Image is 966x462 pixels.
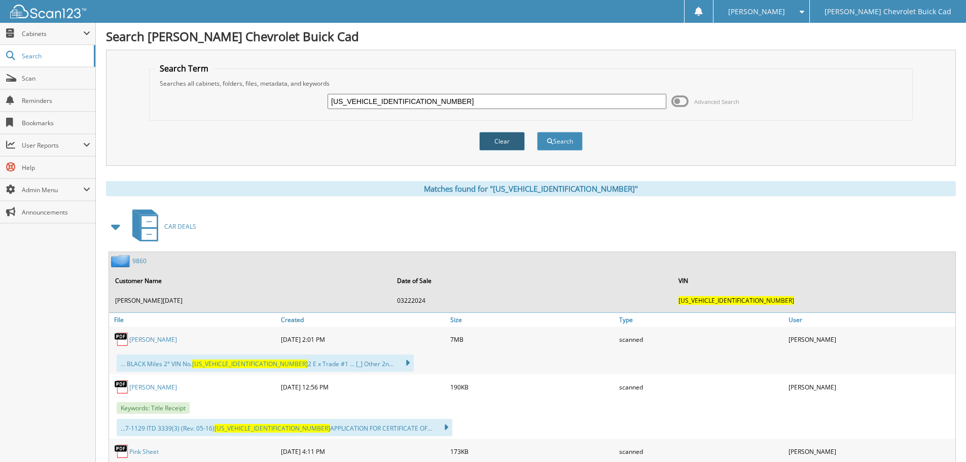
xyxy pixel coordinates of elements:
[155,63,213,74] legend: Search Term
[278,441,448,461] div: [DATE] 4:11 PM
[278,329,448,349] div: [DATE] 2:01 PM
[22,29,83,38] span: Cabinets
[278,377,448,397] div: [DATE] 12:56 PM
[22,208,90,217] span: Announcements
[786,329,955,349] div: [PERSON_NAME]
[448,313,617,327] a: Size
[111,255,132,267] img: folder2.png
[132,257,147,265] a: 9860
[129,447,159,456] a: Pink Sheet
[617,441,786,461] div: scanned
[106,181,956,196] div: Matches found for "[US_VEHICLE_IDENTIFICATION_NUMBER]"
[110,292,391,309] td: [PERSON_NAME][DATE]
[110,270,391,291] th: Customer Name
[537,132,583,151] button: Search
[114,332,129,347] img: PDF.png
[22,96,90,105] span: Reminders
[786,441,955,461] div: [PERSON_NAME]
[678,296,794,305] span: [US_VEHICLE_IDENTIFICATION_NUMBER]
[617,313,786,327] a: Type
[117,354,414,372] div: ... BLACK Miles 2° VIN No. 2 E x Trade #1 ... [_] Other 2n...
[22,141,83,150] span: User Reports
[915,413,966,462] iframe: Chat Widget
[825,9,951,15] span: [PERSON_NAME] Chevrolet Buick Cad
[126,206,196,246] a: CAR DEALS
[114,379,129,395] img: PDF.png
[278,313,448,327] a: Created
[129,335,177,344] a: [PERSON_NAME]
[617,377,786,397] div: scanned
[10,5,86,18] img: scan123-logo-white.svg
[694,98,739,105] span: Advanced Search
[479,132,525,151] button: Clear
[392,292,673,309] td: 03222024
[22,74,90,83] span: Scan
[448,329,617,349] div: 7MB
[728,9,785,15] span: [PERSON_NAME]
[106,28,956,45] h1: Search [PERSON_NAME] Chevrolet Buick Cad
[114,444,129,459] img: PDF.png
[673,270,954,291] th: VIN
[22,52,89,60] span: Search
[22,186,83,194] span: Admin Menu
[22,163,90,172] span: Help
[617,329,786,349] div: scanned
[392,270,673,291] th: Date of Sale
[786,377,955,397] div: [PERSON_NAME]
[117,419,452,436] div: ...7-1129 ITD 3339(3) (Rev. 05-16) APPLICATION FOR CERTIFICATE OF...
[786,313,955,327] a: User
[448,441,617,461] div: 173KB
[117,402,190,414] span: Keywords: Title Receipt
[129,383,177,392] a: [PERSON_NAME]
[164,222,196,231] span: CAR DEALS
[155,79,907,88] div: Searches all cabinets, folders, files, metadata, and keywords
[214,424,330,433] span: [US_VEHICLE_IDENTIFICATION_NUMBER]
[448,377,617,397] div: 190KB
[192,360,308,368] span: [US_VEHICLE_IDENTIFICATION_NUMBER]
[109,313,278,327] a: File
[22,119,90,127] span: Bookmarks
